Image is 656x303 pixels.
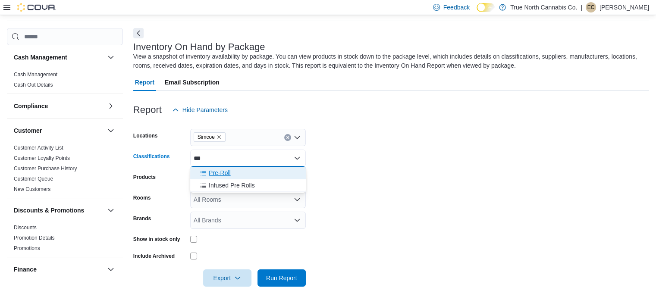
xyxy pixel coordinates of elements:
label: Show in stock only [133,236,180,243]
img: Cova [17,3,56,12]
span: Export [208,269,246,287]
p: True North Cannabis Co. [510,2,577,12]
label: Include Archived [133,253,175,259]
button: Remove Simcoe from selection in this group [217,134,222,140]
div: Elizabeth Cullen [586,2,596,12]
button: Infused Pre Rolls [190,179,306,192]
h3: Report [133,105,162,115]
span: Discounts [14,224,37,231]
h3: Discounts & Promotions [14,206,84,215]
span: Run Report [266,274,297,282]
label: Products [133,174,156,181]
span: Simcoe [194,132,226,142]
button: Discounts & Promotions [14,206,104,215]
button: Open list of options [294,196,301,203]
button: Open list of options [294,134,301,141]
button: Finance [106,264,116,275]
label: Classifications [133,153,170,160]
button: Discounts & Promotions [106,205,116,216]
div: View a snapshot of inventory availability by package. You can view products in stock down to the ... [133,52,645,70]
button: Clear input [284,134,291,141]
span: Infused Pre Rolls [209,181,255,190]
p: | [581,2,582,12]
h3: Compliance [14,102,48,110]
a: Cash Out Details [14,82,53,88]
span: New Customers [14,186,50,193]
span: Email Subscription [165,74,220,91]
a: Promotion Details [14,235,55,241]
button: Customer [14,126,104,135]
span: Hide Parameters [182,106,228,114]
a: Customer Loyalty Points [14,155,70,161]
h3: Customer [14,126,42,135]
a: Customer Activity List [14,145,63,151]
span: Feedback [443,3,470,12]
span: Customer Loyalty Points [14,155,70,162]
a: Customer Purchase History [14,166,77,172]
h3: Cash Management [14,53,67,62]
span: Customer Purchase History [14,165,77,172]
button: Compliance [106,101,116,111]
button: Next [133,28,144,38]
button: Cash Management [106,52,116,62]
span: Simcoe [198,133,215,141]
a: New Customers [14,186,50,192]
button: Export [203,269,251,287]
span: Report [135,74,154,91]
h3: Finance [14,265,37,274]
button: Compliance [14,102,104,110]
h3: Inventory On Hand by Package [133,42,265,52]
label: Brands [133,215,151,222]
label: Rooms [133,194,151,201]
a: Discounts [14,225,37,231]
div: Discounts & Promotions [7,222,123,257]
button: Cash Management [14,53,104,62]
span: Pre-Roll [209,169,231,177]
span: EC [587,2,595,12]
div: Choose from the following options [190,167,306,192]
input: Dark Mode [477,3,495,12]
button: Pre-Roll [190,167,306,179]
a: Cash Management [14,72,57,78]
button: Finance [14,265,104,274]
div: Customer [7,143,123,198]
div: Cash Management [7,69,123,94]
a: Promotions [14,245,40,251]
button: Open list of options [294,217,301,224]
button: Customer [106,125,116,136]
button: Hide Parameters [169,101,231,119]
button: Close list of options [294,155,301,162]
span: Cash Management [14,71,57,78]
p: [PERSON_NAME] [600,2,649,12]
span: Promotions [14,245,40,252]
span: Promotion Details [14,234,55,241]
button: Run Report [257,269,306,287]
a: Customer Queue [14,176,53,182]
label: Locations [133,132,158,139]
